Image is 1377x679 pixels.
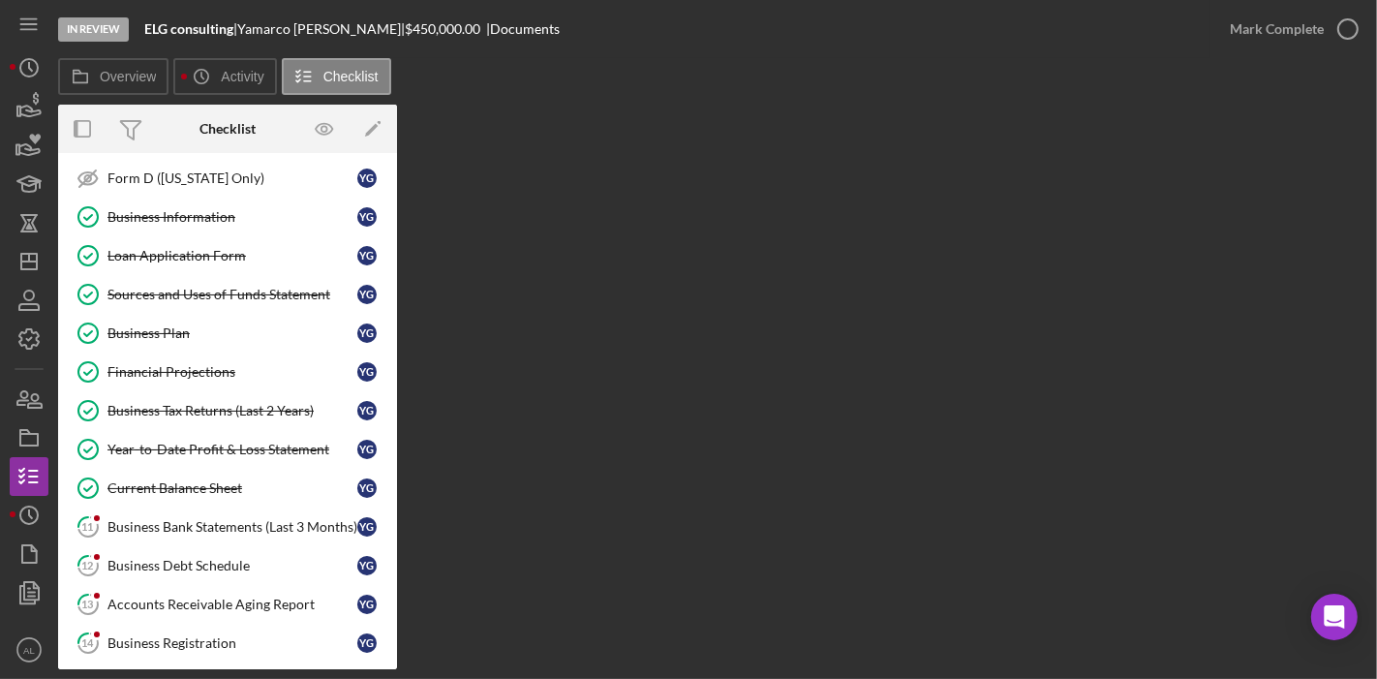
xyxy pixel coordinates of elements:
a: Business Tax Returns (Last 2 Years)YG [68,391,387,430]
button: Mark Complete [1210,10,1367,48]
div: Business Tax Returns (Last 2 Years) [107,403,357,418]
div: Y G [357,246,377,265]
div: Y G [357,169,377,188]
a: Current Balance SheetYG [68,469,387,508]
div: Y G [357,324,377,343]
label: Overview [100,69,156,84]
a: 12Business Debt ScheduleYG [68,546,387,585]
div: Sources and Uses of Funds Statement [107,287,357,302]
div: Y G [357,440,377,459]
div: | [144,21,237,37]
a: Financial ProjectionsYG [68,353,387,391]
button: Overview [58,58,168,95]
label: Activity [221,69,263,84]
a: 13Accounts Receivable Aging ReportYG [68,585,387,624]
div: Mark Complete [1230,10,1324,48]
div: Current Balance Sheet [107,480,357,496]
div: Y G [357,633,377,653]
button: Checklist [282,58,391,95]
a: Sources and Uses of Funds StatementYG [68,275,387,314]
a: 11Business Bank Statements (Last 3 Months)YG [68,508,387,546]
div: Business Registration [107,635,357,651]
tspan: 13 [82,598,94,610]
b: ELG consulting [144,20,233,37]
div: Y G [357,362,377,382]
div: In Review [58,17,129,42]
div: Loan Application Form [107,248,357,263]
label: Checklist [323,69,379,84]
a: Business PlanYG [68,314,387,353]
div: $450,000.00 [405,21,486,37]
a: Loan Application FormYG [68,236,387,275]
div: | Documents [486,21,560,37]
div: Business Debt Schedule [107,558,357,573]
tspan: 11 [82,520,94,533]
tspan: 14 [82,636,95,649]
a: Year-to-Date Profit & Loss StatementYG [68,430,387,469]
div: Checklist [199,121,256,137]
div: Year-to-Date Profit & Loss Statement [107,442,357,457]
div: Business Bank Statements (Last 3 Months) [107,519,357,535]
a: Form D ([US_STATE] Only)YG [68,159,387,198]
div: Accounts Receivable Aging Report [107,597,357,612]
a: Business InformationYG [68,198,387,236]
div: Y G [357,401,377,420]
div: Business Plan [107,325,357,341]
div: Y G [357,285,377,304]
button: Activity [173,58,276,95]
div: Yamarco [PERSON_NAME] | [237,21,405,37]
div: Y G [357,517,377,537]
div: Open Intercom Messenger [1311,594,1358,640]
div: Business Information [107,209,357,225]
div: Y G [357,207,377,227]
div: Y G [357,556,377,575]
text: AL [23,645,35,656]
div: Y G [357,595,377,614]
a: 14Business RegistrationYG [68,624,387,663]
div: Form D ([US_STATE] Only) [107,170,357,186]
div: Financial Projections [107,364,357,380]
button: AL [10,631,48,669]
tspan: 12 [82,559,94,571]
div: Y G [357,478,377,498]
